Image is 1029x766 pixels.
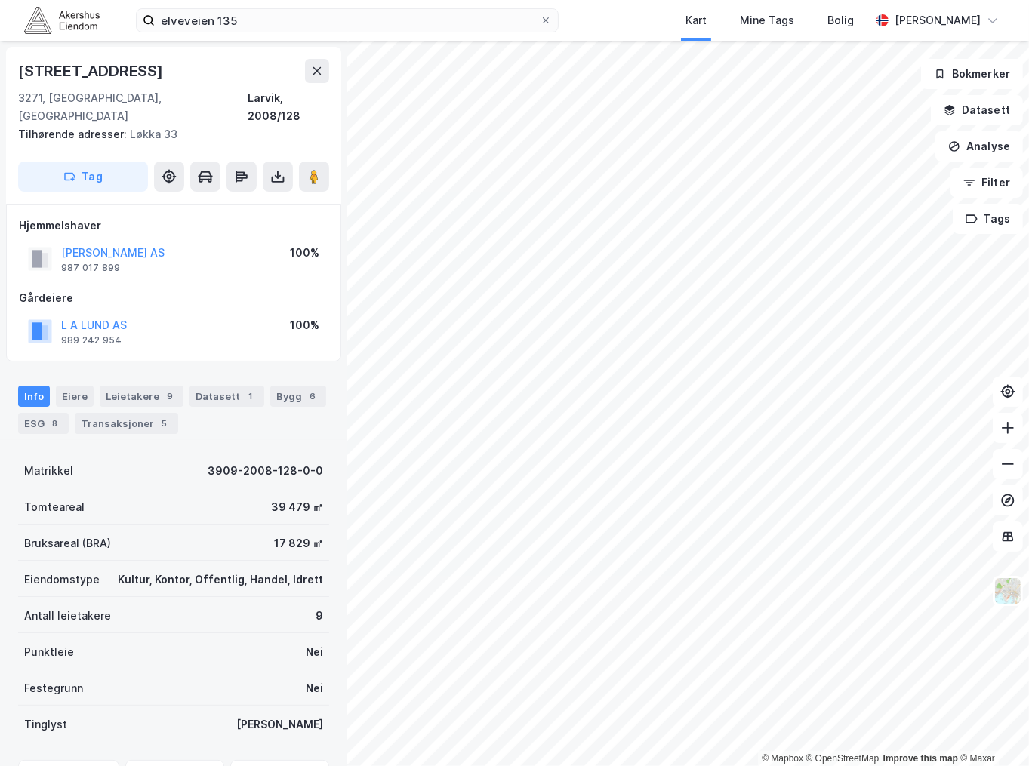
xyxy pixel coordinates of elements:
button: Datasett [931,95,1023,125]
button: Analyse [935,131,1023,162]
div: 6 [305,389,320,404]
div: Løkka 33 [18,125,317,143]
div: 5 [157,416,172,431]
button: Tags [953,204,1023,234]
div: [PERSON_NAME] [895,11,981,29]
iframe: Chat Widget [954,694,1029,766]
div: Leietakere [100,386,183,407]
div: 3909-2008-128-0-0 [208,462,323,480]
div: Festegrunn [24,679,83,697]
div: Mine Tags [740,11,794,29]
div: Nei [306,643,323,661]
div: Transaksjoner [75,413,178,434]
div: [STREET_ADDRESS] [18,59,166,83]
button: Filter [950,168,1023,198]
div: Antall leietakere [24,607,111,625]
div: Eiendomstype [24,571,100,589]
div: Punktleie [24,643,74,661]
div: 100% [290,316,319,334]
div: 100% [290,244,319,262]
a: Improve this map [883,753,958,764]
div: Nei [306,679,323,697]
input: Søk på adresse, matrikkel, gårdeiere, leietakere eller personer [155,9,540,32]
div: 3271, [GEOGRAPHIC_DATA], [GEOGRAPHIC_DATA] [18,89,248,125]
div: Bruksareal (BRA) [24,534,111,552]
button: Tag [18,162,148,192]
img: akershus-eiendom-logo.9091f326c980b4bce74ccdd9f866810c.svg [24,7,100,33]
span: Tilhørende adresser: [18,128,130,140]
div: Eiere [56,386,94,407]
a: Mapbox [762,753,803,764]
div: Gårdeiere [19,289,328,307]
div: 17 829 ㎡ [274,534,323,552]
div: 8 [48,416,63,431]
div: Kultur, Kontor, Offentlig, Handel, Idrett [118,571,323,589]
a: OpenStreetMap [806,753,880,764]
div: Tomteareal [24,498,85,516]
div: 989 242 954 [61,334,122,346]
div: Hjemmelshaver [19,217,328,235]
div: Info [18,386,50,407]
div: Matrikkel [24,462,73,480]
div: [PERSON_NAME] [236,715,323,734]
div: Larvik, 2008/128 [248,89,329,125]
button: Bokmerker [921,59,1023,89]
div: 987 017 899 [61,262,120,274]
div: Datasett [189,386,264,407]
div: ESG [18,413,69,434]
div: Tinglyst [24,715,67,734]
div: Kart [685,11,707,29]
div: 9 [162,389,177,404]
div: Bolig [827,11,854,29]
div: 9 [316,607,323,625]
div: 39 479 ㎡ [271,498,323,516]
div: 1 [243,389,258,404]
div: Bygg [270,386,326,407]
img: Z [994,577,1022,605]
div: Kontrollprogram for chat [954,694,1029,766]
